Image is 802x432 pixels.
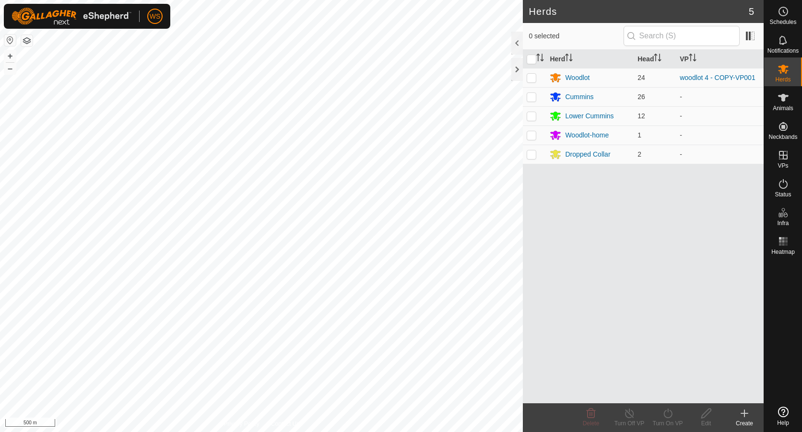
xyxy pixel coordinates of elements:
[271,420,299,428] a: Contact Us
[583,420,600,427] span: Delete
[676,145,764,164] td: -
[680,74,755,81] a: woodlot 4 - COPY-VP001
[767,48,799,54] span: Notifications
[676,87,764,106] td: -
[529,31,623,41] span: 0 selected
[689,55,696,63] p-sorticon: Activate to sort
[687,419,725,428] div: Edit
[12,8,131,25] img: Gallagher Logo
[654,55,661,63] p-sorticon: Activate to sort
[769,19,796,25] span: Schedules
[21,35,33,46] button: Map Layers
[536,55,544,63] p-sorticon: Activate to sort
[565,149,610,159] div: Dropped Collar
[637,112,645,120] span: 12
[4,50,16,62] button: +
[565,73,590,83] div: Woodlot
[637,131,641,139] span: 1
[565,55,573,63] p-sorticon: Activate to sort
[768,134,797,140] span: Neckbands
[773,105,793,111] span: Animals
[4,34,16,46] button: Reset Map
[749,4,754,19] span: 5
[725,419,764,428] div: Create
[775,77,790,82] span: Herds
[565,111,613,121] div: Lower Cummins
[764,403,802,430] a: Help
[777,220,789,226] span: Infra
[610,419,649,428] div: Turn Off VP
[529,6,748,17] h2: Herds
[150,11,161,22] span: WS
[565,92,593,102] div: Cummins
[4,63,16,74] button: –
[565,130,609,140] div: Woodlot-home
[676,50,764,68] th: VP
[624,26,740,46] input: Search (S)
[777,420,789,426] span: Help
[676,106,764,125] td: -
[546,50,634,68] th: Herd
[224,420,259,428] a: Privacy Policy
[771,249,795,255] span: Heatmap
[676,125,764,145] td: -
[637,150,641,158] span: 2
[775,192,791,197] span: Status
[634,50,676,68] th: Head
[637,93,645,101] span: 26
[649,419,687,428] div: Turn On VP
[778,163,788,169] span: VPs
[637,74,645,81] span: 24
